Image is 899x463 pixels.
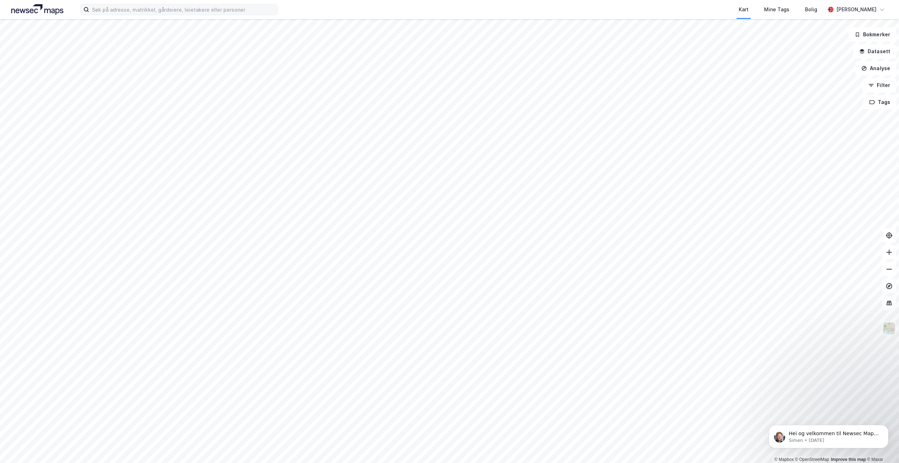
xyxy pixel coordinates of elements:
[774,457,794,462] a: Mapbox
[758,410,899,459] iframe: Intercom notifications message
[11,4,63,15] img: logo.a4113a55bc3d86da70a041830d287a7e.svg
[855,61,896,75] button: Analyse
[862,78,896,92] button: Filter
[836,5,876,14] div: [PERSON_NAME]
[863,95,896,109] button: Tags
[882,322,896,335] img: Z
[795,457,829,462] a: OpenStreetMap
[831,457,866,462] a: Improve this map
[805,5,817,14] div: Bolig
[739,5,749,14] div: Kart
[764,5,789,14] div: Mine Tags
[89,4,277,15] input: Søk på adresse, matrikkel, gårdeiere, leietakere eller personer
[849,27,896,42] button: Bokmerker
[853,44,896,58] button: Datasett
